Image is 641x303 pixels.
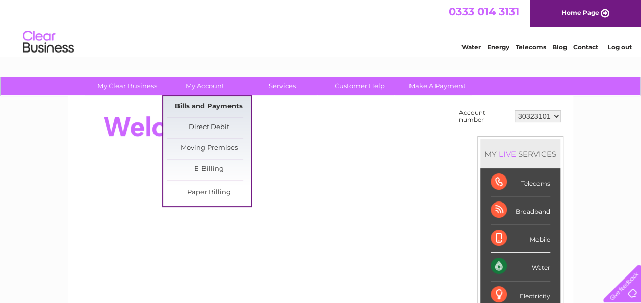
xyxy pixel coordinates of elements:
a: Make A Payment [395,77,479,95]
a: Contact [573,43,598,51]
div: MY SERVICES [480,139,560,168]
a: Log out [607,43,631,51]
img: logo.png [22,27,74,58]
a: My Account [163,77,247,95]
a: Services [240,77,324,95]
a: Direct Debit [167,117,251,138]
div: Water [491,252,550,281]
a: Customer Help [318,77,402,95]
td: Account number [456,107,512,126]
a: Paper Billing [167,183,251,203]
div: Mobile [491,224,550,252]
a: Moving Premises [167,138,251,159]
a: Bills and Payments [167,96,251,117]
div: LIVE [497,149,518,159]
a: Blog [552,43,567,51]
a: Water [461,43,481,51]
div: Broadband [491,196,550,224]
a: Energy [487,43,509,51]
a: Telecoms [516,43,546,51]
a: 0333 014 3131 [449,5,519,18]
div: Telecoms [491,168,550,196]
div: Clear Business is a trading name of Verastar Limited (registered in [GEOGRAPHIC_DATA] No. 3667643... [80,6,562,49]
a: E-Billing [167,159,251,180]
a: My Clear Business [85,77,169,95]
